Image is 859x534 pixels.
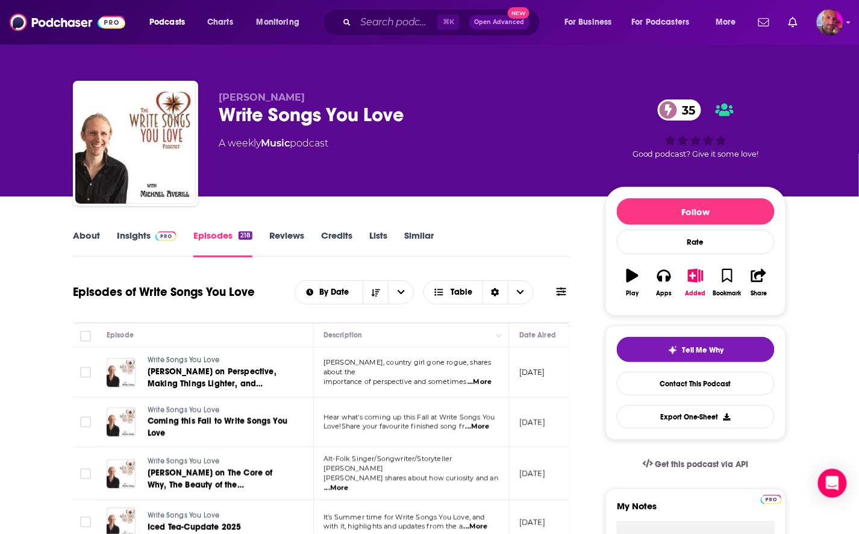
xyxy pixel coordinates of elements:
span: Tell Me Why [683,345,724,355]
button: tell me why sparkleTell Me Why [617,337,775,362]
span: Write Songs You Love [148,457,219,465]
span: Monitoring [257,14,299,31]
span: Write Songs You Love [148,406,219,414]
a: About [73,230,100,257]
span: Coming this Fall to Write Songs You Love [148,416,287,438]
a: Show notifications dropdown [784,12,802,33]
a: InsightsPodchaser Pro [117,230,176,257]
span: Logged in as Superquattrone [817,9,843,36]
a: Write Songs You Love [75,83,196,204]
button: Bookmark [711,261,743,304]
p: [DATE] [519,417,545,427]
span: For Business [564,14,612,31]
a: Music [261,137,290,149]
h2: Choose List sort [295,280,414,304]
div: Added [686,290,706,297]
img: Podchaser - Follow, Share and Rate Podcasts [10,11,125,34]
div: Rate [617,230,775,254]
a: Reviews [269,230,304,257]
span: with it, highlights and updates from the a [323,522,463,530]
a: Write Songs You Love [148,355,292,366]
button: Play [617,261,648,304]
p: [DATE] [519,517,545,527]
h1: Episodes of Write Songs You Love [73,284,255,300]
button: Apps [648,261,679,304]
img: tell me why sparkle [668,345,678,355]
button: Show profile menu [817,9,843,36]
span: ...More [325,483,349,493]
div: 218 [239,231,252,240]
span: Write Songs You Love [148,511,219,520]
span: Open Advanced [475,19,525,25]
span: [PERSON_NAME] [219,92,305,103]
span: 35 [670,99,701,121]
p: [DATE] [519,468,545,479]
button: Column Actions [492,328,507,343]
a: Credits [321,230,352,257]
a: Write Songs You Love [148,510,291,521]
a: Iced Tea-Cupdate 2025 [148,521,291,533]
span: [PERSON_NAME] on The Core of Why, The Beauty of the Unpredictable, and Leaving Gifts for Yourself [148,468,281,514]
div: Apps [657,290,672,297]
span: [PERSON_NAME] shares about how curiosity and an [323,474,498,482]
button: open menu [295,288,363,297]
a: Episodes218 [193,230,252,257]
input: Search podcasts, credits, & more... [356,13,437,32]
span: Toggle select row [80,517,91,527]
a: Get this podcast via API [633,450,758,479]
span: Table [451,288,473,297]
div: Description [323,328,362,342]
button: Choose View [423,280,534,304]
span: [PERSON_NAME], country girl gone rogue, shares about the [323,358,492,376]
span: Alt-Folk Singer/Songwriter/Storyteller [PERSON_NAME] [323,454,452,473]
div: Play [626,290,639,297]
a: Show notifications dropdown [754,12,774,33]
button: Export One-Sheet [617,405,775,429]
button: open menu [707,13,751,32]
span: More [716,14,736,31]
div: Search podcasts, credits, & more... [334,8,552,36]
div: Date Aired [519,328,556,342]
a: Write Songs You Love [148,405,292,416]
div: Sort Direction [483,281,508,304]
span: New [508,7,529,19]
span: Toggle select row [80,416,91,427]
div: Episode [107,328,134,342]
span: Love!Share your favourite finished song fr [323,422,464,430]
button: open menu [141,13,201,32]
img: User Profile [817,9,843,36]
button: Open AdvancedNew [469,15,530,30]
span: Good podcast? Give it some love! [633,149,759,159]
button: open menu [556,13,627,32]
span: ⌘ K [437,14,460,30]
img: Podchaser Pro [761,495,782,504]
span: importance of perspective and sometimes [323,377,467,386]
label: My Notes [617,500,775,521]
span: ...More [467,377,492,387]
img: Podchaser Pro [155,231,176,241]
button: Share [743,261,775,304]
span: [PERSON_NAME] on Perspective, Making Things Lighter, and Releasing Songs for Different Reasons Th... [148,366,276,413]
div: A weekly podcast [219,136,328,151]
div: Share [751,290,767,297]
a: Charts [199,13,240,32]
a: [PERSON_NAME] on The Core of Why, The Beauty of the Unpredictable, and Leaving Gifts for Yourself [148,467,292,491]
span: Toggle select row [80,468,91,479]
span: Toggle select row [80,367,91,378]
div: Bookmark [713,290,742,297]
span: Charts [207,14,233,31]
button: open menu [388,281,413,304]
span: Podcasts [149,14,185,31]
a: Contact This Podcast [617,372,775,395]
a: Lists [369,230,387,257]
span: Iced Tea-Cupdate 2025 [148,522,242,532]
button: Sort Direction [363,281,388,304]
button: open menu [624,13,707,32]
p: [DATE] [519,367,545,377]
button: open menu [248,13,315,32]
span: Hear what’s coming up this Fall at Write Songs You [323,413,495,421]
a: Write Songs You Love [148,456,292,467]
a: Pro website [761,493,782,504]
span: By Date [319,288,353,297]
a: [PERSON_NAME] on Perspective, Making Things Lighter, and Releasing Songs for Different Reasons Th... [148,366,292,390]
